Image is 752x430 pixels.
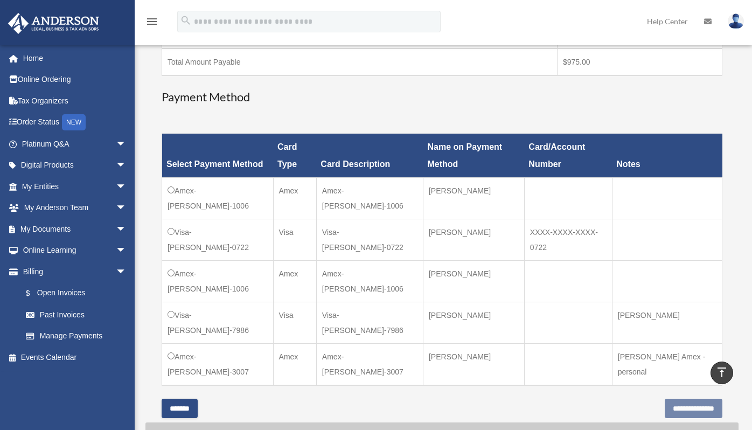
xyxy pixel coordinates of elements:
[162,48,558,75] td: Total Amount Payable
[316,134,423,177] th: Card Description
[316,343,423,385] td: Amex-[PERSON_NAME]-3007
[273,177,316,219] td: Amex
[32,287,37,300] span: $
[8,155,143,176] a: Digital Productsarrow_drop_down
[316,177,423,219] td: Amex-[PERSON_NAME]-1006
[162,302,274,343] td: Visa-[PERSON_NAME]-7986
[8,47,143,69] a: Home
[715,366,728,379] i: vertical_align_top
[116,155,137,177] span: arrow_drop_down
[180,15,192,26] i: search
[273,302,316,343] td: Visa
[711,362,733,384] a: vertical_align_top
[8,240,143,261] a: Online Learningarrow_drop_down
[612,343,722,385] td: [PERSON_NAME] Amex - personal
[62,114,86,130] div: NEW
[8,218,143,240] a: My Documentsarrow_drop_down
[15,282,132,304] a: $Open Invoices
[116,240,137,262] span: arrow_drop_down
[116,176,137,198] span: arrow_drop_down
[116,261,137,283] span: arrow_drop_down
[423,134,524,177] th: Name on Payment Method
[15,325,137,347] a: Manage Payments
[116,133,137,155] span: arrow_drop_down
[8,133,143,155] a: Platinum Q&Aarrow_drop_down
[273,219,316,260] td: Visa
[273,260,316,302] td: Amex
[8,112,143,134] a: Order StatusNEW
[557,48,722,75] td: $975.00
[423,219,524,260] td: [PERSON_NAME]
[162,89,722,106] h3: Payment Method
[316,302,423,343] td: Visa-[PERSON_NAME]-7986
[162,134,274,177] th: Select Payment Method
[423,343,524,385] td: [PERSON_NAME]
[145,15,158,28] i: menu
[273,343,316,385] td: Amex
[8,69,143,91] a: Online Ordering
[162,343,274,385] td: Amex-[PERSON_NAME]-3007
[612,134,722,177] th: Notes
[116,218,137,240] span: arrow_drop_down
[273,134,316,177] th: Card Type
[116,197,137,219] span: arrow_drop_down
[612,302,722,343] td: [PERSON_NAME]
[316,219,423,260] td: Visa-[PERSON_NAME]-0722
[8,197,143,219] a: My Anderson Teamarrow_drop_down
[316,260,423,302] td: Amex-[PERSON_NAME]-1006
[15,304,137,325] a: Past Invoices
[8,261,137,282] a: Billingarrow_drop_down
[423,260,524,302] td: [PERSON_NAME]
[162,219,274,260] td: Visa-[PERSON_NAME]-0722
[8,176,143,197] a: My Entitiesarrow_drop_down
[524,219,612,260] td: XXXX-XXXX-XXXX-0722
[162,177,274,219] td: Amex-[PERSON_NAME]-1006
[423,177,524,219] td: [PERSON_NAME]
[423,302,524,343] td: [PERSON_NAME]
[162,260,274,302] td: Amex-[PERSON_NAME]-1006
[524,134,612,177] th: Card/Account Number
[5,13,102,34] img: Anderson Advisors Platinum Portal
[8,346,143,368] a: Events Calendar
[145,19,158,28] a: menu
[8,90,143,112] a: Tax Organizers
[728,13,744,29] img: User Pic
